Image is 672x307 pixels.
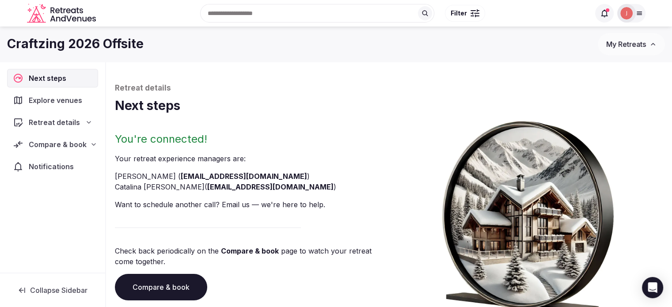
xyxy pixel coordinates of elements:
svg: Retreats and Venues company logo [27,4,98,23]
h1: Next steps [115,97,663,114]
a: Compare & book [221,246,279,255]
a: [EMAIL_ADDRESS][DOMAIN_NAME] [207,182,334,191]
span: Filter [451,9,467,18]
div: Open Intercom Messenger [642,277,663,298]
span: Notifications [29,161,77,172]
p: Want to schedule another call? Email us — we're here to help. [115,199,386,210]
a: Explore venues [7,91,98,110]
span: Explore venues [29,95,86,106]
p: Check back periodically on the page to watch your retreat come together. [115,246,386,267]
p: Your retreat experience manager s are : [115,153,386,164]
a: Notifications [7,157,98,176]
li: [PERSON_NAME] ( ) [115,171,386,182]
button: My Retreats [598,33,665,55]
a: [EMAIL_ADDRESS][DOMAIN_NAME] [181,172,307,181]
h1: Craftzing 2026 Offsite [7,35,144,53]
span: My Retreats [606,40,646,49]
span: Retreat details [29,117,80,128]
button: Filter [445,5,485,22]
span: Compare & book [29,139,87,150]
a: Visit the homepage [27,4,98,23]
button: Collapse Sidebar [7,280,98,300]
span: Next steps [29,73,70,83]
p: Retreat details [115,83,663,94]
h2: You're connected! [115,132,386,146]
a: Compare & book [115,274,207,300]
img: Joanna Asiukiewicz [620,7,633,19]
span: Collapse Sidebar [30,286,87,295]
li: Catalina [PERSON_NAME] ( ) [115,182,386,192]
a: Next steps [7,69,98,87]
